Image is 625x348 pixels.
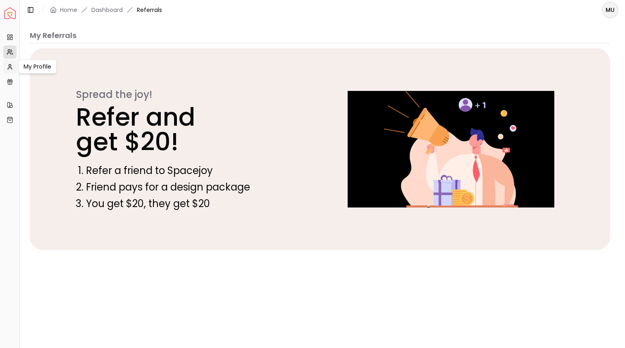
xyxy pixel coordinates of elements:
[30,30,610,41] p: My Referrals
[325,91,577,207] img: Referral callout
[603,2,618,17] span: MU
[137,6,162,14] span: Referrals
[4,7,16,19] img: Spacejoy Logo
[60,6,77,14] a: Home
[86,164,302,177] li: Refer a friend to Spacejoy
[91,6,123,14] a: Dashboard
[602,2,618,18] button: MU
[76,88,302,101] p: Spread the joy!
[86,197,302,210] li: You get $20, they get $20
[86,181,302,194] li: Friend pays for a design package
[76,105,302,154] p: Refer and get $20!
[18,60,57,74] div: My Profile
[50,6,162,14] nav: breadcrumb
[4,7,16,19] a: Spacejoy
